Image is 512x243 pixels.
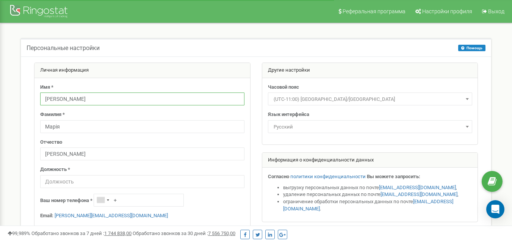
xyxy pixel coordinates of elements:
a: [PERSON_NAME][EMAIL_ADDRESS][DOMAIN_NAME] [55,213,168,218]
span: Обработано звонков за 7 дней : [31,230,132,236]
span: Выход [488,8,504,14]
span: Русский [271,122,470,132]
a: [EMAIL_ADDRESS][DOMAIN_NAME] [380,191,457,197]
label: Ваш номер телефона * [40,197,92,204]
div: Open Intercom Messenger [486,200,504,218]
span: (UTC-11:00) Pacific/Midway [271,94,470,105]
li: выгрузку персональных данных по почте , [283,184,472,191]
input: +1-800-555-55-55 [94,194,184,207]
h5: Персональные настройки [27,45,100,52]
span: Реферальная программа [343,8,406,14]
span: Русский [268,120,472,133]
div: Личная информация [34,63,250,78]
strong: Согласно [268,174,289,179]
label: Имя * [40,84,53,91]
div: Telephone country code [94,194,111,206]
u: 7 556 750,00 [208,230,235,236]
strong: Вы можете запросить: [367,174,420,179]
a: [EMAIL_ADDRESS][DOMAIN_NAME] [379,185,456,190]
li: удаление персональных данных по почте , [283,191,472,198]
span: (UTC-11:00) Pacific/Midway [268,92,472,105]
button: Помощь [458,45,485,51]
div: Информация о конфиденциальности данных [262,153,478,168]
label: Должность * [40,166,70,173]
input: Имя [40,92,244,105]
span: 99,989% [8,230,30,236]
li: ограничение обработки персональных данных по почте . [283,198,472,212]
u: 1 744 838,00 [104,230,132,236]
span: Обработано звонков за 30 дней : [133,230,235,236]
label: Фамилия * [40,111,65,118]
label: Отчество [40,139,62,146]
input: Фамилия [40,120,244,133]
a: [EMAIL_ADDRESS][DOMAIN_NAME] [283,199,453,212]
span: Настройки профиля [422,8,472,14]
input: Отчество [40,147,244,160]
label: Часовой пояс [268,84,299,91]
div: Другие настройки [262,63,478,78]
input: Должность [40,175,244,188]
a: политики конфиденциальности [290,174,366,179]
strong: Email: [40,213,53,218]
label: Язык интерфейса [268,111,309,118]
